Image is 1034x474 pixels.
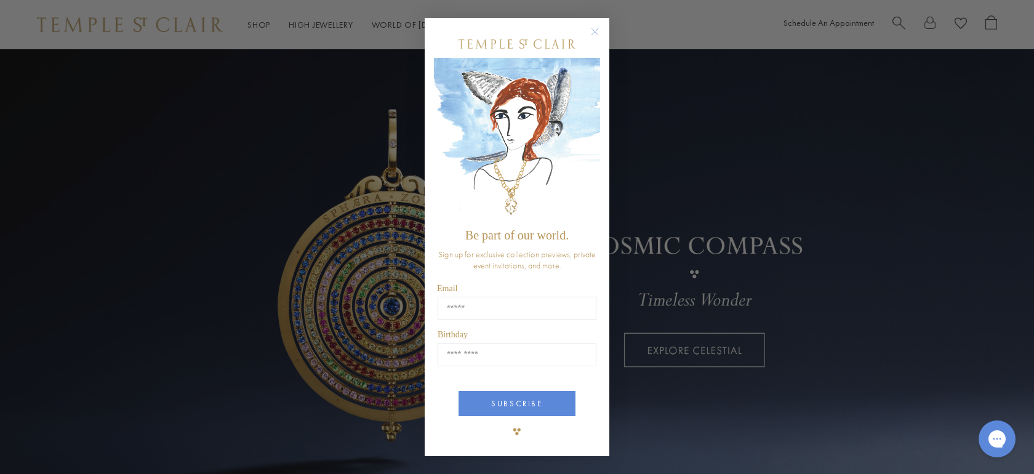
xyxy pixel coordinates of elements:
[505,419,529,444] img: TSC
[465,228,569,242] span: Be part of our world.
[459,39,575,49] img: Temple St. Clair
[459,391,575,416] button: SUBSCRIBE
[434,58,600,222] img: c4a9eb12-d91a-4d4a-8ee0-386386f4f338.jpeg
[437,284,457,293] span: Email
[593,30,609,46] button: Close dialog
[438,297,596,320] input: Email
[972,416,1022,462] iframe: Gorgias live chat messenger
[438,249,596,271] span: Sign up for exclusive collection previews, private event invitations, and more.
[438,330,468,339] span: Birthday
